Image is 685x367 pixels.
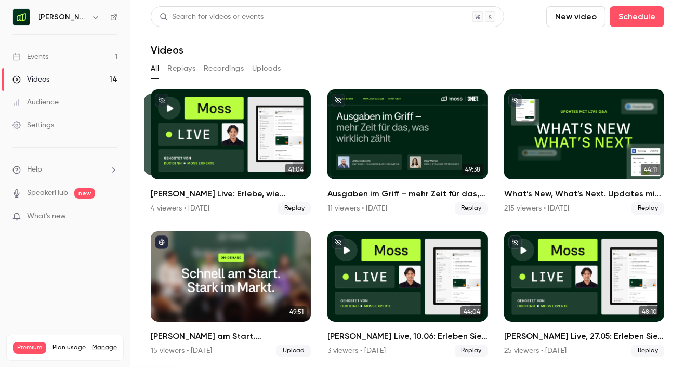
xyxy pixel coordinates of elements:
[151,330,311,343] h2: [PERSON_NAME] am Start. [PERSON_NAME] im Markt: Was wir von agilen [PERSON_NAME] lernen können
[252,60,281,77] button: Uploads
[332,235,345,249] button: unpublished
[278,202,311,215] span: Replay
[151,60,159,77] button: All
[12,120,54,130] div: Settings
[327,346,386,356] div: 3 viewers • [DATE]
[327,231,488,357] li: Moss Live, 10.06: Erleben Sie, wie Moss Ausgabenmanagement automatisiert
[155,94,168,107] button: unpublished
[276,345,311,357] span: Upload
[504,231,664,357] a: 48:10[PERSON_NAME] Live, 27.05: Erleben Sie, wie [PERSON_NAME] Ausgabenmanagement automatisiert |...
[286,306,307,318] span: 49:51
[151,231,311,357] a: 49:51[PERSON_NAME] am Start. [PERSON_NAME] im Markt: Was wir von agilen [PERSON_NAME] lernen könn...
[462,164,483,175] span: 49:38
[12,164,117,175] li: help-dropdown-opener
[610,6,664,27] button: Schedule
[151,188,311,200] h2: [PERSON_NAME] Live: Erlebe, wie [PERSON_NAME] das Ausgabenmanagement automatisiert
[504,231,664,357] li: Moss Live, 27.05: Erleben Sie, wie Moss Ausgabenmanagement automatisiert | May '25
[13,342,46,354] span: Premium
[12,97,59,108] div: Audience
[504,89,664,215] li: What’s New, What’s Next. Updates mit Live Q&A für Moss Kunden.
[460,306,483,318] span: 44:04
[38,12,87,22] h6: [PERSON_NAME] ([GEOGRAPHIC_DATA])
[151,44,183,56] h1: Videos
[455,202,488,215] span: Replay
[504,188,664,200] h2: What’s New, What’s Next. Updates mit Live Q&A für [PERSON_NAME] Kunden.
[12,74,49,85] div: Videos
[327,330,488,343] h2: [PERSON_NAME] Live, 10.06: Erleben Sie, wie [PERSON_NAME] Ausgabenmanagement automatisiert
[631,202,664,215] span: Replay
[327,89,488,215] li: Ausgaben im Griff – mehr Zeit für das, was wirklich zählt
[151,6,664,361] section: Videos
[285,164,307,175] span: 41:04
[504,330,664,343] h2: [PERSON_NAME] Live, 27.05: Erleben Sie, wie [PERSON_NAME] Ausgabenmanagement automatisiert | [DATE]
[27,188,68,199] a: SpeakerHub
[13,9,30,25] img: Moss (DE)
[508,94,522,107] button: unpublished
[27,164,42,175] span: Help
[641,164,660,175] span: 44:11
[546,6,605,27] button: New video
[631,345,664,357] span: Replay
[327,188,488,200] h2: Ausgaben im Griff – mehr Zeit für das, was wirklich zählt
[639,306,660,318] span: 48:10
[151,346,212,356] div: 15 viewers • [DATE]
[12,51,48,62] div: Events
[151,203,209,214] div: 4 viewers • [DATE]
[327,203,387,214] div: 11 viewers • [DATE]
[327,231,488,357] a: 44:04[PERSON_NAME] Live, 10.06: Erleben Sie, wie [PERSON_NAME] Ausgabenmanagement automatisiert3 ...
[151,89,311,215] li: Moss Live: Erlebe, wie Moss das Ausgabenmanagement automatisiert
[27,211,66,222] span: What's new
[504,203,569,214] div: 215 viewers • [DATE]
[327,89,488,215] a: 49:38Ausgaben im Griff – mehr Zeit für das, was wirklich zählt11 viewers • [DATE]Replay
[105,212,117,221] iframe: Noticeable Trigger
[332,94,345,107] button: unpublished
[155,235,168,249] button: published
[204,60,244,77] button: Recordings
[167,60,195,77] button: Replays
[160,11,264,22] div: Search for videos or events
[455,345,488,357] span: Replay
[151,89,311,215] a: 41:0441:04[PERSON_NAME] Live: Erlebe, wie [PERSON_NAME] das Ausgabenmanagement automatisiert4 vie...
[151,231,311,357] li: Schnell am Start. Stark im Markt: Was wir von agilen Marken lernen können
[504,89,664,215] a: 44:11What’s New, What’s Next. Updates mit Live Q&A für [PERSON_NAME] Kunden.215 viewers • [DATE]R...
[504,346,567,356] div: 25 viewers • [DATE]
[74,188,95,199] span: new
[508,235,522,249] button: unpublished
[52,344,86,352] span: Plan usage
[92,344,117,352] a: Manage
